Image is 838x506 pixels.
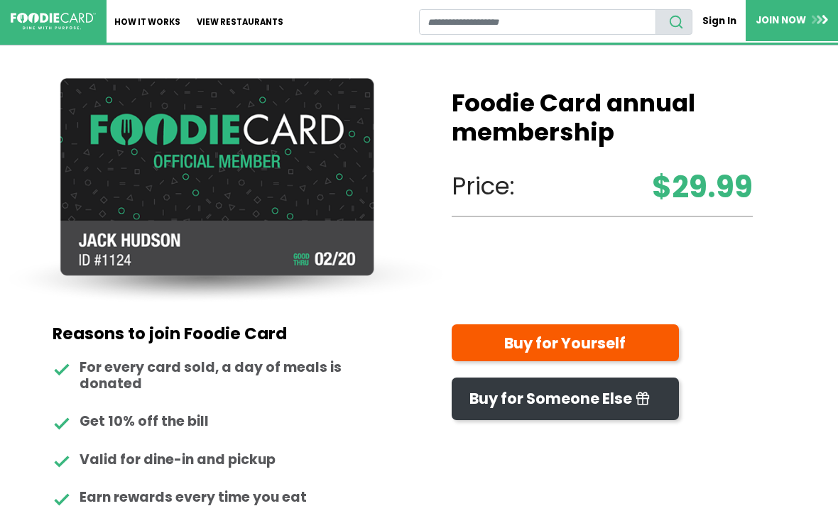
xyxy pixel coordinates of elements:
h2: Reasons to join Foodie Card [53,324,365,344]
input: restaurant search [419,9,657,35]
button: search [655,9,692,35]
p: Price: [452,168,753,204]
img: FoodieCard; Eat, Drink, Save, Donate [11,13,96,30]
strong: $29.99 [652,165,753,210]
a: Buy for Someone Else [452,378,679,419]
h1: Foodie Card annual membership [452,89,753,147]
li: Valid for dine-in and pickup [53,452,365,468]
a: Buy for Yourself [452,324,679,361]
li: Get 10% off the bill [53,414,365,430]
a: Sign In [692,9,746,33]
li: Earn rewards every time you eat [53,490,365,506]
li: For every card sold, a day of meals is donated [53,360,365,392]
